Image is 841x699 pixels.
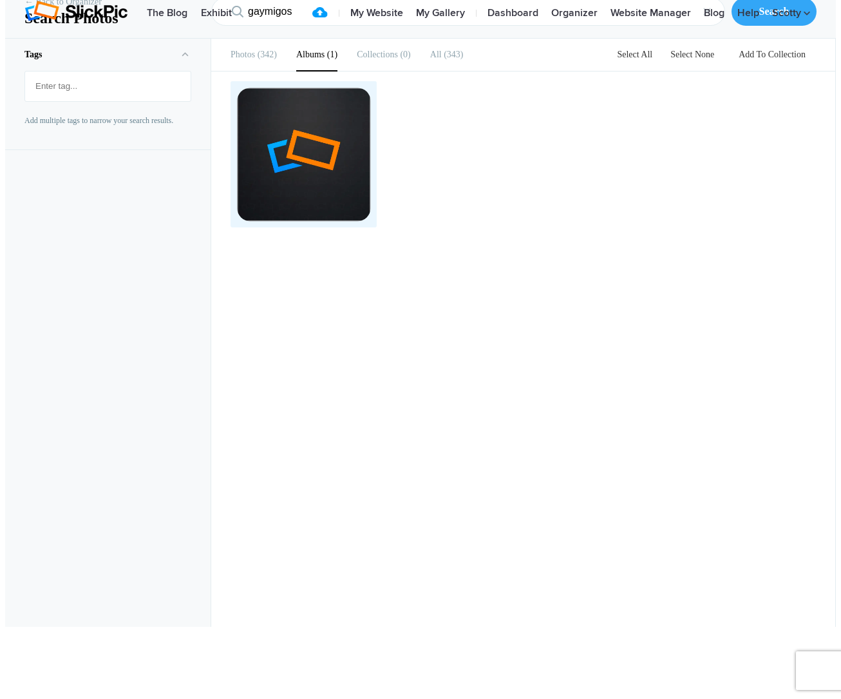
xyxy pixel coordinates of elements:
[24,50,43,59] b: Tags
[24,115,191,126] p: Add multiple tags to narrow your search results.
[430,50,442,59] b: All
[728,50,816,59] a: Add To Collection
[296,50,325,59] b: Albums
[325,50,337,59] span: 1
[442,50,464,59] span: 343
[32,75,184,98] input: Enter tag...
[357,50,398,59] b: Collections
[398,50,411,59] span: 0
[609,50,660,59] a: Select All
[25,72,191,101] mat-chip-list: Fruit selection
[255,50,277,59] span: 342
[231,50,255,59] b: Photos
[663,50,722,59] a: Select None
